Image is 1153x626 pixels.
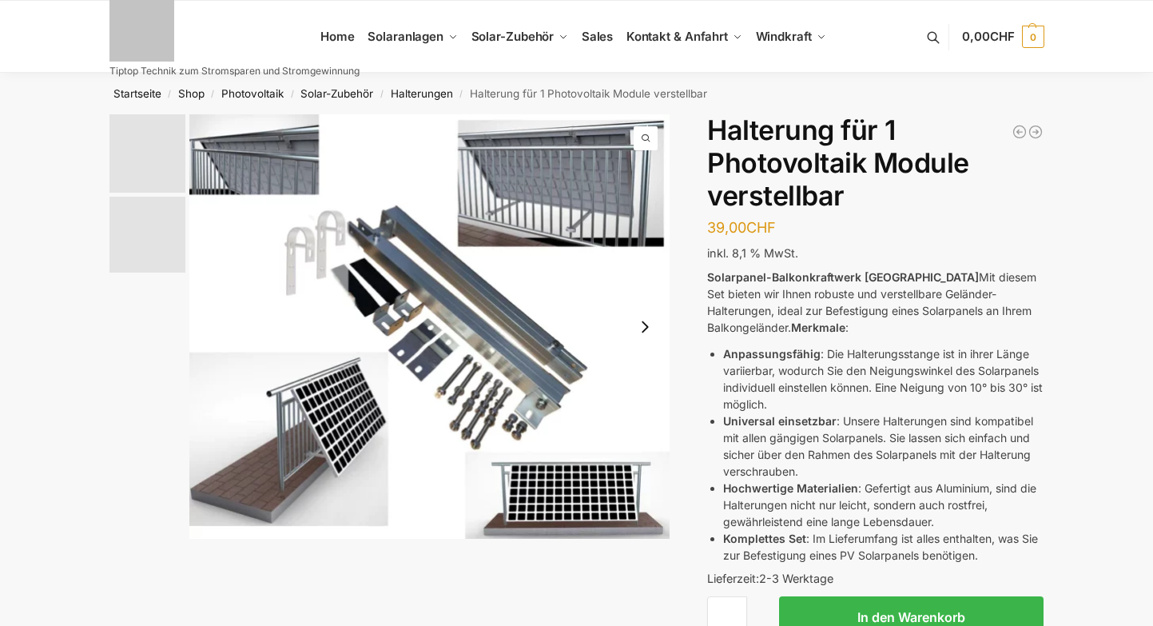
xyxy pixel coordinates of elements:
[723,532,806,545] strong: Komplettes Set
[300,87,373,100] a: Solar-Zubehör
[189,114,670,539] a: Aufstaenderung Balkonkraftwerk 713xAufstaenderung
[189,114,670,539] img: Aufstaenderung-Balkonkraftwerk_713x
[109,114,185,193] img: Aufstaenderung-Balkonkraftwerk_713x
[619,1,749,73] a: Kontakt & Anfahrt
[756,29,812,44] span: Windkraft
[990,29,1015,44] span: CHF
[109,197,185,273] img: Halterung-Balkonkraftwerk
[575,1,619,73] a: Sales
[723,347,821,361] strong: Anpassungsfähig
[221,87,284,100] a: Photovoltaik
[109,66,360,76] p: Tiptop Technik zum Stromsparen und Stromgewinnung
[749,1,833,73] a: Windkraft
[453,88,470,101] span: /
[626,29,728,44] span: Kontakt & Anfahrt
[707,219,776,236] bdi: 39,00
[707,269,1044,336] p: Mit diesem Set bieten wir Ihnen robuste und verstellbare Geländer-Halterungen, ideal zur Befestig...
[81,73,1072,114] nav: Breadcrumb
[1012,124,1028,140] a: Universal Halterung für Balkon, Wand, Dach
[707,572,833,585] span: Lieferzeit:
[723,530,1044,564] li: : Im Lieferumfang ist alles enthalten, was Sie zur Befestigung eines PV Solarpanels benötigen.
[759,572,833,585] span: 2-3 Werktage
[464,1,575,73] a: Solar-Zubehör
[161,88,178,101] span: /
[791,321,845,334] strong: Merkmale
[368,29,443,44] span: Solaranlagen
[723,480,1044,530] li: : Gefertigt aus Aluminium, sind die Halterungen nicht nur leicht, sondern auch rostfrei, gewährle...
[361,1,464,73] a: Solaranlagen
[284,88,300,101] span: /
[746,219,776,236] span: CHF
[723,345,1044,413] li: : Die Halterungsstange ist in ihrer Länge variierbar, wodurch Sie den Neigungswinkel des Solarpan...
[707,246,798,260] span: inkl. 8,1 % MwSt.
[962,13,1044,61] a: 0,00CHF 0
[707,114,1044,212] h1: Halterung für 1 Photovoltaik Module verstellbar
[723,413,1044,480] li: : Unsere Halterungen sind kompatibel mit allen gängigen Solarpanels. Sie lassen sich einfach und ...
[628,310,662,344] button: Next slide
[113,87,161,100] a: Startseite
[178,87,205,100] a: Shop
[582,29,614,44] span: Sales
[707,270,979,284] strong: Solarpanel-Balkonkraftwerk [GEOGRAPHIC_DATA]
[471,29,555,44] span: Solar-Zubehör
[962,29,1014,44] span: 0,00
[1022,26,1044,48] span: 0
[1028,124,1044,140] a: Halterung für 2 Photovoltaikmodule verstellbar
[723,481,858,495] strong: Hochwertige Materialien
[391,87,453,100] a: Halterungen
[723,414,837,428] strong: Universal einsetzbar
[205,88,221,101] span: /
[373,88,390,101] span: /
